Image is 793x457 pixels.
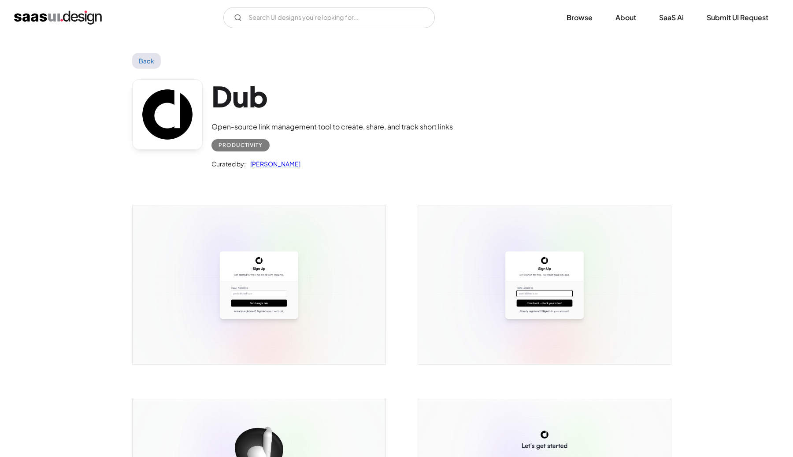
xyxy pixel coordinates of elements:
img: 6400859227271391e1fce840_Dub%20Signup%20Email%20Sent%20Screen.png [418,206,671,364]
div: Productivity [219,140,263,151]
div: Curated by: [211,158,246,169]
a: [PERSON_NAME] [246,158,300,169]
a: open lightbox [418,206,671,364]
h1: Dub [211,79,453,113]
input: Search UI designs you're looking for... [223,7,435,28]
img: 6400858cc6b9b6ecd6bb2afc_Dub%20Signup%20Screen.png [133,206,385,364]
a: open lightbox [133,206,385,364]
a: Back [132,53,161,69]
div: Open-source link management tool to create, share, and track short links [211,122,453,132]
a: Submit UI Request [696,8,779,27]
a: About [605,8,647,27]
a: Browse [556,8,603,27]
form: Email Form [223,7,435,28]
a: home [14,11,102,25]
a: SaaS Ai [648,8,694,27]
